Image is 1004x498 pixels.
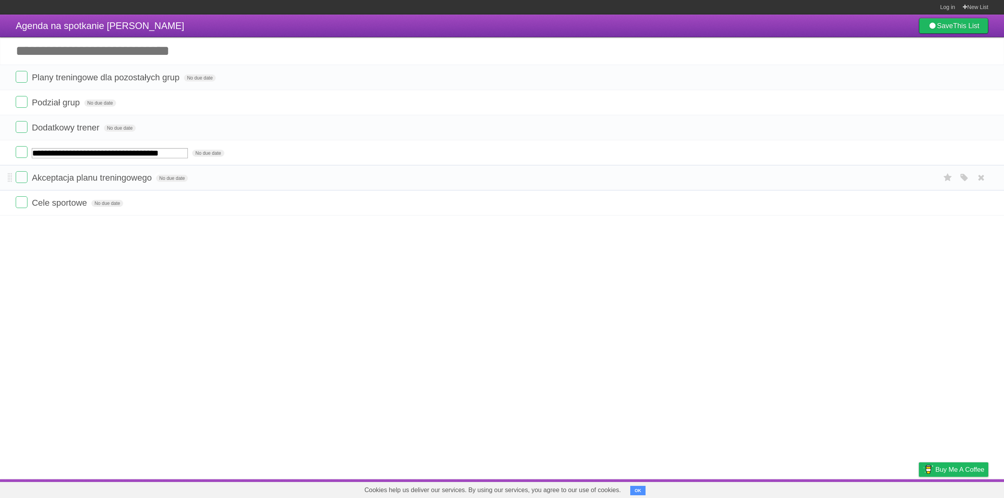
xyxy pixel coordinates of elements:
[953,22,979,30] b: This List
[192,150,224,157] span: No due date
[32,123,101,132] span: Dodatkowy trener
[815,481,831,496] a: About
[184,74,216,81] span: No due date
[940,171,955,184] label: Star task
[16,71,27,83] label: Done
[919,18,988,34] a: SaveThis List
[32,98,82,107] span: Podział grup
[909,481,929,496] a: Privacy
[156,175,188,182] span: No due date
[923,463,933,476] img: Buy me a coffee
[919,462,988,477] a: Buy me a coffee
[16,20,184,31] span: Agenda na spotkanie [PERSON_NAME]
[16,196,27,208] label: Done
[630,486,646,495] button: OK
[939,481,988,496] a: Suggest a feature
[32,173,154,183] span: Akceptacja planu treningowego
[840,481,872,496] a: Developers
[16,146,27,158] label: Done
[91,200,123,207] span: No due date
[356,482,629,498] span: Cookies help us deliver our services. By using our services, you agree to our use of cookies.
[16,171,27,183] label: Done
[104,125,136,132] span: No due date
[16,121,27,133] label: Done
[84,100,116,107] span: No due date
[882,481,899,496] a: Terms
[935,463,984,476] span: Buy me a coffee
[32,198,89,208] span: Cele sportowe
[32,72,182,82] span: Plany treningowe dla pozostałych grup
[16,96,27,108] label: Done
